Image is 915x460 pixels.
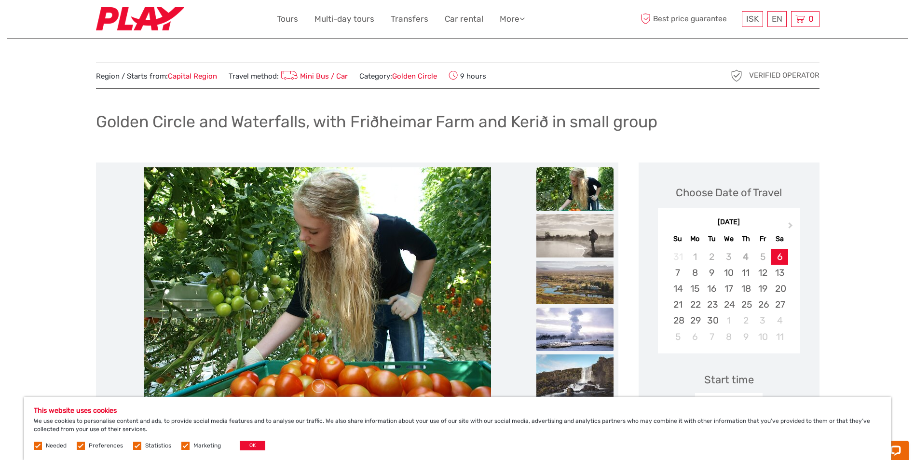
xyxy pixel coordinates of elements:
[89,442,123,450] label: Preferences
[96,112,657,132] h1: Golden Circle and Waterfalls, with Friðheimar Farm and Kerið in small group
[536,167,614,211] img: fc319edc7d5349e5846d9b56879cdabf_slider_thumbnail.jpg
[686,329,703,345] div: Choose Monday, October 6th, 2025
[669,312,686,328] div: Choose Sunday, September 28th, 2025
[445,12,483,26] a: Car rental
[669,265,686,281] div: Choose Sunday, September 7th, 2025
[703,232,720,245] div: Tu
[193,442,221,450] label: Marketing
[669,281,686,297] div: Choose Sunday, September 14th, 2025
[686,265,703,281] div: Choose Monday, September 8th, 2025
[168,72,217,81] a: Capital Region
[46,442,67,450] label: Needed
[737,281,754,297] div: Choose Thursday, September 18th, 2025
[754,312,771,328] div: Choose Friday, October 3rd, 2025
[720,297,737,312] div: Choose Wednesday, September 24th, 2025
[686,312,703,328] div: Choose Monday, September 29th, 2025
[749,70,819,81] span: Verified Operator
[703,281,720,297] div: Choose Tuesday, September 16th, 2025
[737,249,754,265] div: Not available Thursday, September 4th, 2025
[391,12,428,26] a: Transfers
[96,71,217,81] span: Region / Starts from:
[737,297,754,312] div: Choose Thursday, September 25th, 2025
[314,12,374,26] a: Multi-day tours
[96,7,184,31] img: Fly Play
[703,249,720,265] div: Not available Tuesday, September 2nd, 2025
[536,214,614,257] img: a5ec511bdb93491082ff8628d133a763_slider_thumbnail.jpg
[359,71,437,81] span: Category:
[686,281,703,297] div: Choose Monday, September 15th, 2025
[720,329,737,345] div: Choose Wednesday, October 8th, 2025
[754,329,771,345] div: Choose Friday, October 10th, 2025
[686,297,703,312] div: Choose Monday, September 22nd, 2025
[639,11,739,27] span: Best price guarantee
[771,329,788,345] div: Choose Saturday, October 11th, 2025
[669,249,686,265] div: Not available Sunday, August 31st, 2025
[737,312,754,328] div: Choose Thursday, October 2nd, 2025
[661,249,797,345] div: month 2025-09
[279,72,348,81] a: Mini Bus / Car
[392,72,437,81] a: Golden Circle
[536,261,614,304] img: 21d2284d9b84461284580f3a5e74a39a_slider_thumbnail.jpg
[669,329,686,345] div: Choose Sunday, October 5th, 2025
[720,232,737,245] div: We
[784,220,799,235] button: Next Month
[704,372,754,387] div: Start time
[14,17,109,25] p: Chat now
[277,12,298,26] a: Tours
[771,297,788,312] div: Choose Saturday, September 27th, 2025
[720,312,737,328] div: Choose Wednesday, October 1st, 2025
[754,297,771,312] div: Choose Friday, September 26th, 2025
[695,393,763,415] div: 09:00
[754,249,771,265] div: Not available Friday, September 5th, 2025
[536,354,614,398] img: ce2055f15aa64298902154b741e26c4c_slider_thumbnail.jpg
[669,232,686,245] div: Su
[737,232,754,245] div: Th
[720,249,737,265] div: Not available Wednesday, September 3rd, 2025
[807,14,815,24] span: 0
[34,406,881,415] h5: This website uses cookies
[703,329,720,345] div: Choose Tuesday, October 7th, 2025
[720,265,737,281] div: Choose Wednesday, September 10th, 2025
[737,265,754,281] div: Choose Thursday, September 11th, 2025
[686,249,703,265] div: Not available Monday, September 1st, 2025
[754,232,771,245] div: Fr
[24,397,891,460] div: We use cookies to personalise content and ads, to provide social media features and to analyse ou...
[746,14,759,24] span: ISK
[771,312,788,328] div: Choose Saturday, October 4th, 2025
[720,281,737,297] div: Choose Wednesday, September 17th, 2025
[729,68,744,83] img: verified_operator_grey_128.png
[111,15,123,27] button: Open LiveChat chat widget
[240,441,265,450] button: OK
[771,265,788,281] div: Choose Saturday, September 13th, 2025
[737,329,754,345] div: Choose Thursday, October 9th, 2025
[754,265,771,281] div: Choose Friday, September 12th, 2025
[703,312,720,328] div: Choose Tuesday, September 30th, 2025
[145,442,171,450] label: Statistics
[658,217,800,228] div: [DATE]
[229,69,348,82] span: Travel method:
[771,249,788,265] div: Choose Saturday, September 6th, 2025
[669,297,686,312] div: Choose Sunday, September 21st, 2025
[703,297,720,312] div: Choose Tuesday, September 23rd, 2025
[676,185,782,200] div: Choose Date of Travel
[767,11,787,27] div: EN
[771,232,788,245] div: Sa
[703,265,720,281] div: Choose Tuesday, September 9th, 2025
[144,167,491,399] img: 888a1715338a4fb7a2edfdb78d2bb77b_main_slider.jpg
[449,69,486,82] span: 9 hours
[771,281,788,297] div: Choose Saturday, September 20th, 2025
[754,281,771,297] div: Choose Friday, September 19th, 2025
[686,232,703,245] div: Mo
[536,308,614,351] img: fac3738c0da74e208844f1b135e88b95_slider_thumbnail.jpg
[500,12,525,26] a: More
